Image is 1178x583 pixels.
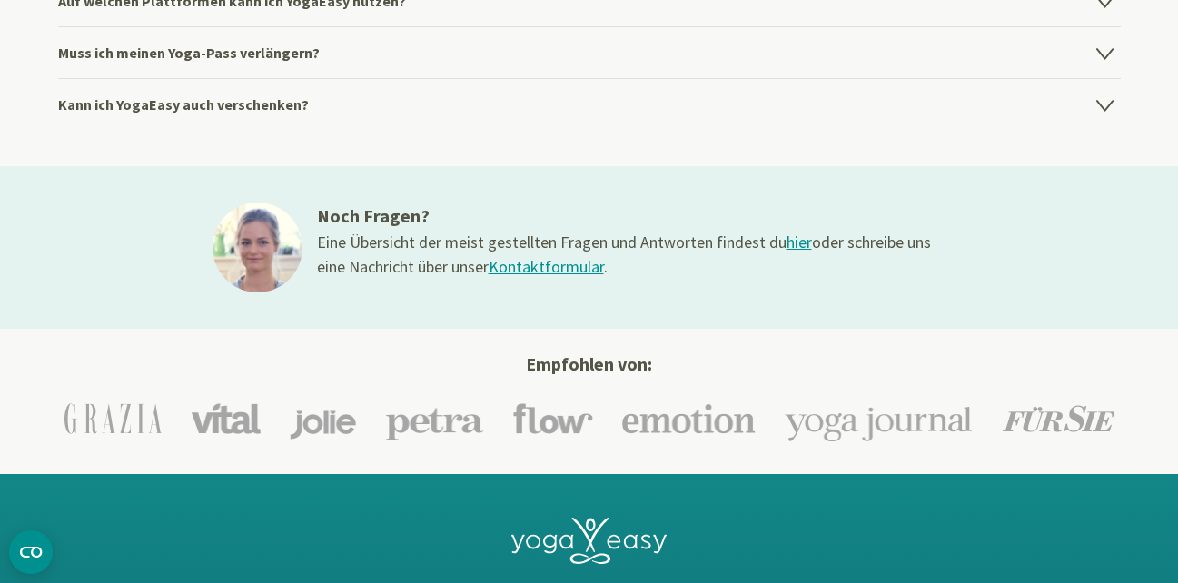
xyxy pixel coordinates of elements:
img: ines@1x.jpg [213,203,302,292]
img: Flow Logo [513,403,593,434]
img: Für Sie Logo [1003,405,1114,432]
div: Eine Übersicht der meist gestellten Fragen und Antworten findest du oder schreibe uns eine Nachri... [317,230,935,279]
img: Jolie Logo [290,398,356,439]
img: Vital Logo [191,403,261,434]
a: Kontaktformular [489,256,604,277]
button: CMP-Widget öffnen [9,530,53,574]
img: Grazia Logo [64,403,162,434]
img: Yoga-Journal Logo [785,396,974,441]
h3: Noch Fragen? [317,203,935,230]
h4: Kann ich YogaEasy auch verschenken? [58,78,1121,130]
a: hier [787,232,812,252]
img: Petra Logo [385,397,484,440]
h4: Muss ich meinen Yoga-Pass verlängern? [58,26,1121,78]
img: Emotion Logo [622,403,756,434]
